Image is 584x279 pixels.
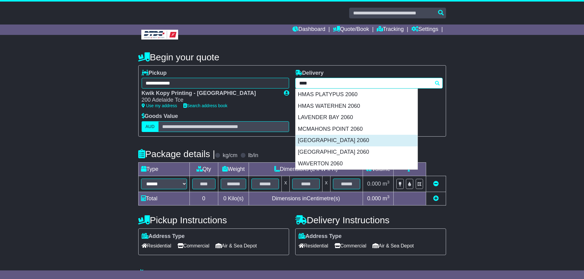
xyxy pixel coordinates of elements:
td: 0 [189,192,218,205]
a: Remove this item [433,181,439,187]
td: x [282,176,290,192]
div: MCMAHONS POINT 2060 [296,123,418,135]
div: LAVENDER BAY 2060 [296,112,418,123]
a: Tracking [377,25,404,35]
span: m [383,195,390,202]
td: Qty [189,162,218,176]
td: Weight [218,162,249,176]
a: Settings [411,25,438,35]
label: Address Type [299,233,342,240]
label: Address Type [142,233,185,240]
label: Delivery [295,70,324,77]
h4: Begin your quote [138,52,446,62]
td: Type [138,162,189,176]
a: Search address book [183,103,227,108]
label: Pickup [142,70,167,77]
div: 200 Adelaide Tce [142,97,278,104]
span: 0 [223,195,226,202]
div: WAVERTON 2060 [296,158,418,170]
label: AUD [142,121,159,132]
span: Air & Sea Depot [372,241,414,251]
div: [GEOGRAPHIC_DATA] 2060 [296,135,418,146]
span: 0.000 [367,181,381,187]
span: Residential [142,241,171,251]
h4: Package details | [138,149,215,159]
typeahead: Please provide city [295,78,443,89]
div: HMAS WATERHEN 2060 [296,100,418,112]
span: Commercial [177,241,209,251]
td: Dimensions (L x W x H) [249,162,363,176]
a: Add new item [433,195,439,202]
h4: Warranty & Insurance [138,269,446,279]
span: 0.000 [367,195,381,202]
label: lb/in [248,152,258,159]
span: m [383,181,390,187]
div: HMAS PLATYPUS 2060 [296,89,418,100]
sup: 3 [387,194,390,199]
td: Dimensions in Centimetre(s) [249,192,363,205]
a: Use my address [142,103,177,108]
a: Quote/Book [333,25,369,35]
div: Kwik Kopy Printing - [GEOGRAPHIC_DATA] [142,90,278,97]
td: x [322,176,330,192]
span: Commercial [334,241,366,251]
label: kg/cm [223,152,237,159]
a: Dashboard [292,25,325,35]
span: Residential [299,241,328,251]
sup: 3 [387,180,390,184]
td: Total [138,192,189,205]
td: Kilo(s) [218,192,249,205]
div: [GEOGRAPHIC_DATA] 2060 [296,146,418,158]
label: Goods Value [142,113,178,120]
span: Air & Sea Depot [216,241,257,251]
h4: Pickup Instructions [138,215,289,225]
h4: Delivery Instructions [295,215,446,225]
